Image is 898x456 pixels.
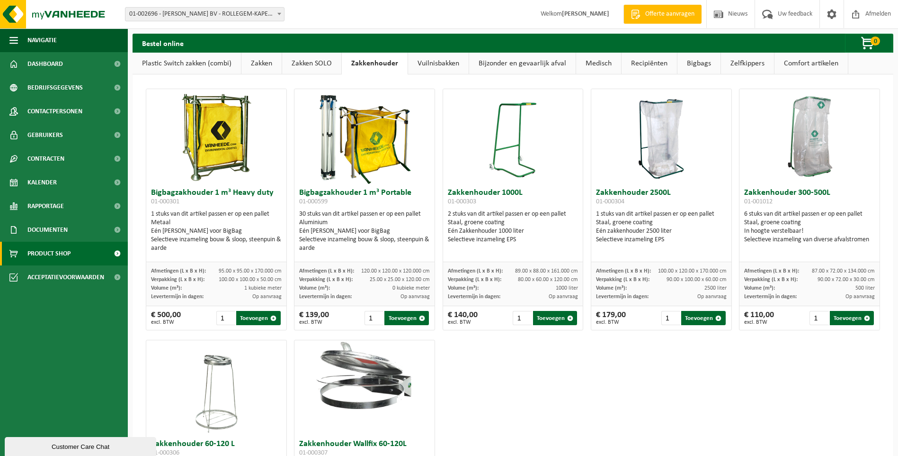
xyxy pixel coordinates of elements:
[596,268,651,274] span: Afmetingen (L x B x H):
[744,189,875,208] h3: Zakkenhouder 300-500L
[151,311,181,325] div: € 500,00
[169,89,264,184] img: 01-000301
[623,5,702,24] a: Offerte aanvragen
[845,34,892,53] button: 0
[151,294,204,300] span: Levertermijn in dagen:
[871,36,880,46] span: 0
[638,89,685,184] img: 01-000304
[299,311,329,325] div: € 139,00
[294,340,435,410] img: 01-000307
[489,89,536,184] img: 01-000303
[658,268,727,274] span: 100.00 x 120.00 x 170.000 cm
[299,319,329,325] span: excl. BTW
[193,340,240,435] img: 01-000306
[549,294,578,300] span: Op aanvraag
[27,52,63,76] span: Dashboard
[151,198,179,205] span: 01-000301
[744,198,773,205] span: 01-001012
[299,198,328,205] span: 01-000599
[809,311,828,325] input: 1
[448,227,578,236] div: Eén Zakkenhouder 1000 liter
[27,147,64,171] span: Contracten
[704,285,727,291] span: 2500 liter
[721,53,774,74] a: Zelfkippers
[744,219,875,227] div: Staal, groene coating
[448,189,578,208] h3: Zakkenhouder 1000L
[744,277,798,283] span: Verpakking (L x B x H):
[448,219,578,227] div: Staal, groene coating
[448,319,478,325] span: excl. BTW
[667,277,727,283] span: 90.00 x 100.00 x 60.00 cm
[596,210,727,244] div: 1 stuks van dit artikel passen er op een pallet
[151,277,204,283] span: Verpakking (L x B x H):
[697,294,727,300] span: Op aanvraag
[236,311,280,325] button: Toevoegen
[133,34,193,52] h2: Bestel online
[643,9,697,19] span: Offerte aanvragen
[596,285,627,291] span: Volume (m³):
[125,7,285,21] span: 01-002696 - LUYCKX JOSÉ BV - ROLLEGEM-KAPELLE
[533,311,577,325] button: Toevoegen
[677,53,720,74] a: Bigbags
[448,236,578,244] div: Selectieve inzameling EPS
[241,53,282,74] a: Zakken
[299,227,430,236] div: Eén [PERSON_NAME] voor BigBag
[448,277,501,283] span: Verpakking (L x B x H):
[596,311,626,325] div: € 179,00
[299,277,353,283] span: Verpakking (L x B x H):
[299,210,430,253] div: 30 stuks van dit artikel passen er op een pallet
[556,285,578,291] span: 1000 liter
[342,53,408,74] a: Zakkenhouder
[448,285,479,291] span: Volume (m³):
[27,194,64,218] span: Rapportage
[282,53,341,74] a: Zakken SOLO
[448,311,478,325] div: € 140,00
[151,227,282,236] div: Eén [PERSON_NAME] voor BigBag
[596,219,727,227] div: Staal, groene coating
[392,285,430,291] span: 0 kubieke meter
[744,285,775,291] span: Volume (m³):
[27,76,83,100] span: Bedrijfsgegevens
[317,89,412,184] img: 01-000599
[596,189,727,208] h3: Zakkenhouder 2500L
[518,277,578,283] span: 80.00 x 60.00 x 120.00 cm
[830,311,874,325] button: Toevoegen
[562,10,609,18] strong: [PERSON_NAME]
[744,227,875,236] div: In hoogte verstelbaar!
[596,277,649,283] span: Verpakking (L x B x H):
[216,311,235,325] input: 1
[299,189,430,208] h3: Bigbagzakhouder 1 m³ Portable
[513,311,532,325] input: 1
[515,268,578,274] span: 89.00 x 88.00 x 161.000 cm
[855,285,875,291] span: 500 liter
[299,294,352,300] span: Levertermijn in dagen:
[219,268,282,274] span: 95.00 x 95.00 x 170.000 cm
[622,53,677,74] a: Recipiënten
[744,294,797,300] span: Levertermijn in dagen:
[151,285,182,291] span: Volume (m³):
[845,294,875,300] span: Op aanvraag
[448,198,476,205] span: 01-000303
[365,311,383,325] input: 1
[27,28,57,52] span: Navigatie
[744,268,799,274] span: Afmetingen (L x B x H):
[151,189,282,208] h3: Bigbagzakhouder 1 m³ Heavy duty
[744,311,774,325] div: € 110,00
[818,277,875,283] span: 90.00 x 72.00 x 30.00 cm
[244,285,282,291] span: 1 kubieke meter
[448,294,500,300] span: Levertermijn in dagen:
[596,198,624,205] span: 01-000304
[596,236,727,244] div: Selectieve inzameling EPS
[27,218,68,242] span: Documenten
[27,265,104,289] span: Acceptatievoorwaarden
[151,219,282,227] div: Metaal
[151,268,206,274] span: Afmetingen (L x B x H):
[299,285,330,291] span: Volume (m³):
[774,53,848,74] a: Comfort artikelen
[384,311,428,325] button: Toevoegen
[448,210,578,244] div: 2 stuks van dit artikel passen er op een pallet
[27,100,82,123] span: Contactpersonen
[133,53,241,74] a: Plastic Switch zakken (combi)
[219,277,282,283] span: 100.00 x 100.00 x 50.00 cm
